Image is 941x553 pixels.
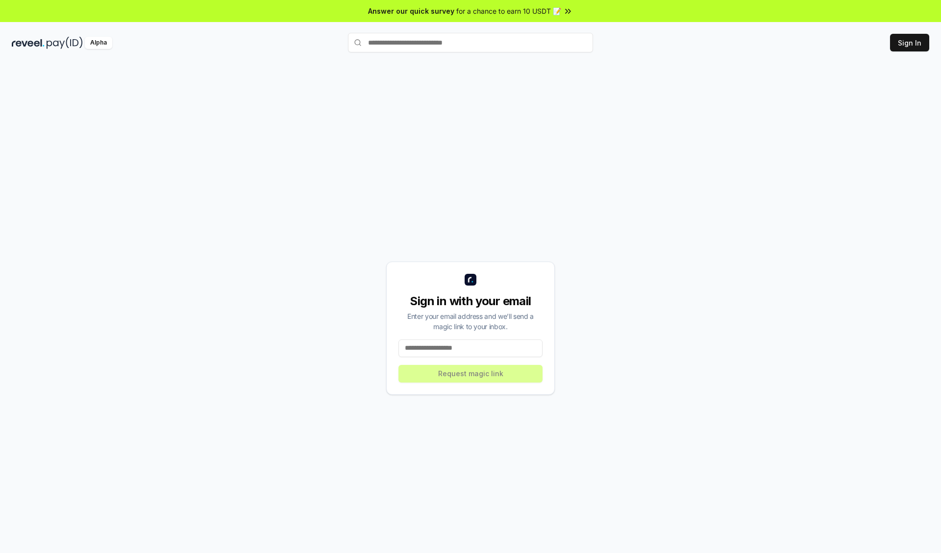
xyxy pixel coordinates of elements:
img: pay_id [47,37,83,49]
div: Enter your email address and we’ll send a magic link to your inbox. [398,311,543,332]
span: Answer our quick survey [368,6,454,16]
button: Sign In [890,34,929,51]
img: logo_small [465,274,476,286]
div: Alpha [85,37,112,49]
span: for a chance to earn 10 USDT 📝 [456,6,561,16]
img: reveel_dark [12,37,45,49]
div: Sign in with your email [398,293,543,309]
